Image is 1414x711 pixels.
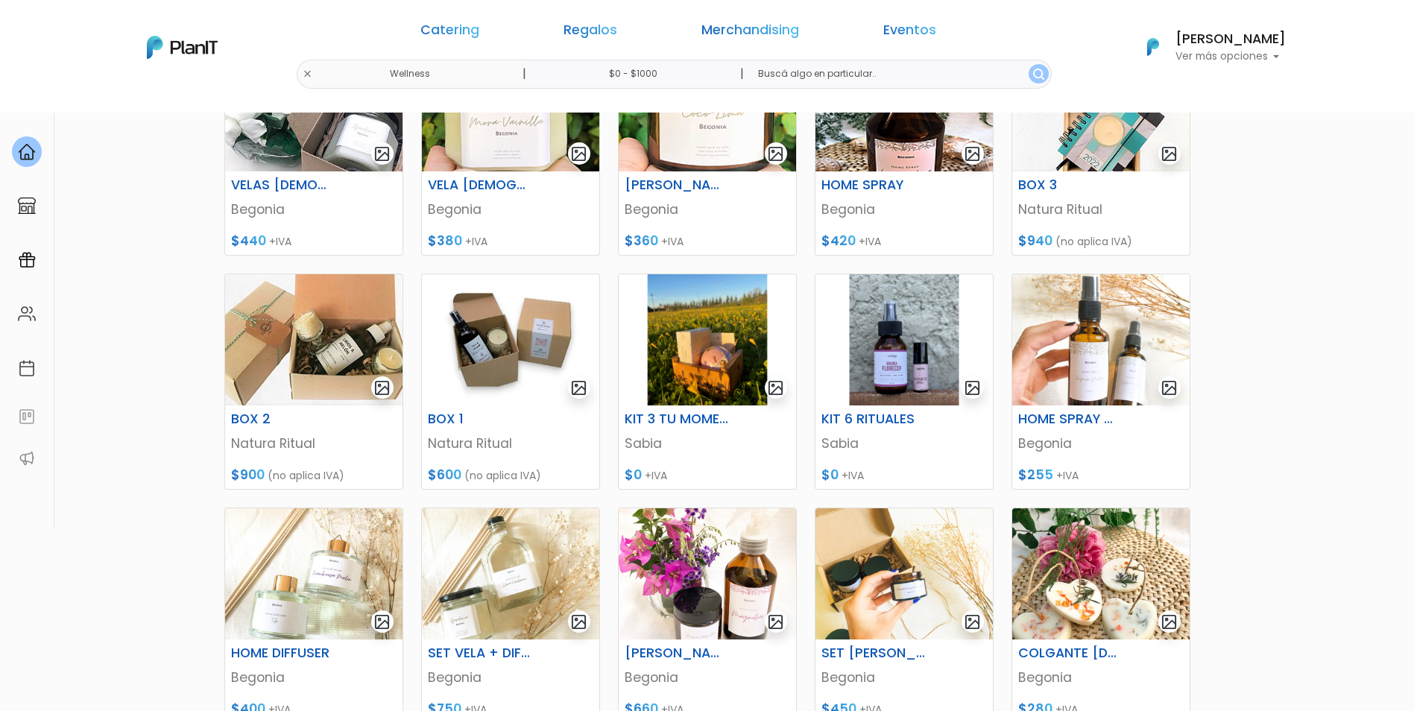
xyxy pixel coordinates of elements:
[1161,613,1178,631] img: gallery-light
[812,411,935,427] h6: KIT 6 RITUALES
[616,645,738,661] h6: [PERSON_NAME] + HOME SPRAY
[419,645,541,661] h6: SET VELA + DIFFUSER
[39,104,262,198] div: PLAN IT Ya probaste PlanitGO? Vas a poder automatizarlas acciones de todo el año. Escribinos para...
[225,274,403,405] img: thumb_WhatsApp_Image_2021-10-19_at_21.05.51portada.jpeg
[1056,468,1079,483] span: +IVA
[625,200,790,219] p: Begonia
[18,359,36,377] img: calendar-87d922413cdce8b2cf7b7f5f62616a5cf9e4887200fb71536465627b3292af00.svg
[422,274,599,405] img: thumb_image__copia___copia_-Photoroom__50_.jpg
[147,36,218,59] img: PlanIt Logo
[815,274,993,405] img: thumb_Dise%C3%B1o_sin_t%C3%ADtulo_-_2025-02-12T130747.831.png
[1175,33,1286,46] h6: [PERSON_NAME]
[1161,145,1178,162] img: gallery-light
[883,24,936,42] a: Eventos
[523,65,526,83] p: |
[420,24,479,42] a: Catering
[150,89,180,119] span: J
[231,466,265,484] span: $900
[746,60,1051,89] input: Buscá algo en particular..
[821,232,856,250] span: $420
[859,234,881,249] span: +IVA
[618,274,797,490] a: gallery-light KIT 3 TU MOMENTO Sabia $0 +IVA
[842,468,864,483] span: +IVA
[428,466,461,484] span: $600
[1009,411,1131,427] h6: HOME SPRAY MINI
[767,613,784,631] img: gallery-light
[18,305,36,323] img: people-662611757002400ad9ed0e3c099ab2801c6687ba6c219adb57efc949bc21e19d.svg
[625,232,658,250] span: $360
[570,379,587,396] img: gallery-light
[645,468,667,483] span: +IVA
[18,408,36,426] img: feedback-78b5a0c8f98aac82b08bfc38622c3050aee476f2c9584af64705fc4e61158814.svg
[373,145,391,162] img: gallery-light
[428,668,593,687] p: Begonia
[1018,232,1052,250] span: $940
[1018,466,1053,484] span: $255
[18,449,36,467] img: partners-52edf745621dab592f3b2c58e3bca9d71375a7ef29c3b500c9f145b62cc070d4.svg
[303,69,312,79] img: close-6986928ebcb1d6c9903e3b54e860dbc4d054630f23adef3a32610726dff6a82b.svg
[1055,234,1132,249] span: (no aplica IVA)
[222,645,344,661] h6: HOME DIFFUSER
[428,200,593,219] p: Begonia
[419,177,541,193] h6: VELA [DEMOGRAPHIC_DATA] EN FRASCO INDIVIDUAL
[231,113,253,136] i: keyboard_arrow_down
[1175,51,1286,62] p: Ver más opciones
[964,145,981,162] img: gallery-light
[231,200,397,219] p: Begonia
[701,24,799,42] a: Merchandising
[815,508,993,639] img: thumb_IMG-3409-jpg.JPG
[821,466,839,484] span: $0
[52,121,95,133] strong: PLAN IT
[740,65,744,83] p: |
[231,668,397,687] p: Begonia
[224,274,403,490] a: gallery-light BOX 2 Natura Ritual $900 (no aplica IVA)
[625,466,642,484] span: $0
[625,668,790,687] p: Begonia
[767,145,784,162] img: gallery-light
[373,613,391,631] img: gallery-light
[1012,508,1190,639] img: thumb_IMG-7972.JPG
[619,508,796,639] img: thumb_IMG-0507.JPG
[419,411,541,427] h6: BOX 1
[812,645,935,661] h6: SET [PERSON_NAME] 3 DESEOS
[1009,645,1131,661] h6: COLGANTE [DEMOGRAPHIC_DATA]
[222,177,344,193] h6: VELAS [DEMOGRAPHIC_DATA] PERSONALIZADAS
[1018,200,1184,219] p: Natura Ritual
[1012,274,1190,405] img: thumb_IMG-3784.JPG
[422,508,599,639] img: thumb_IMG-1290.JPG
[1011,39,1190,256] a: gallery-light BOX 3 Natura Ritual $940 (no aplica IVA)
[616,411,738,427] h6: KIT 3 TU MOMENTO
[231,232,266,250] span: $440
[964,379,981,396] img: gallery-light
[465,234,487,249] span: +IVA
[78,227,227,241] span: ¡Escríbenos!
[564,24,617,42] a: Regalos
[18,251,36,269] img: campaigns-02234683943229c281be62815700db0a1741e53638e28bf9629b52c665b00959.svg
[227,224,253,241] i: insert_emoticon
[821,200,987,219] p: Begonia
[421,39,600,256] a: gallery-light VELA [DEMOGRAPHIC_DATA] EN FRASCO INDIVIDUAL Begonia $380 +IVA
[661,234,684,249] span: +IVA
[618,39,797,256] a: gallery-light [PERSON_NAME] - INDIVIDUAL Begonia $360 +IVA
[225,508,403,639] img: thumb_CA12435B-C373-49FE-89F3-CD9C6BEED492.JPG
[120,89,150,119] img: user_04fe99587a33b9844688ac17b531be2b.png
[767,379,784,396] img: gallery-light
[18,143,36,161] img: home-e721727adea9d79c4d83392d1f703f7f8bce08238fde08b1acbfd93340b81755.svg
[18,197,36,215] img: marketplace-4ceaa7011d94191e9ded77b95e3339b90024bf715f7c57f8cf31f2d8c509eaba.svg
[231,434,397,453] p: Natura Ritual
[39,89,262,119] div: J
[821,668,987,687] p: Begonia
[428,434,593,453] p: Natura Ritual
[1011,274,1190,490] a: gallery-light HOME SPRAY MINI Begonia $255 +IVA
[1018,434,1184,453] p: Begonia
[570,613,587,631] img: gallery-light
[821,434,987,453] p: Sabia
[570,145,587,162] img: gallery-light
[222,411,344,427] h6: BOX 2
[1033,69,1044,80] img: search_button-432b6d5273f82d61273b3651a40e1bd1b912527efae98b1b7a1b2c0702e16a8d.svg
[815,274,994,490] a: gallery-light KIT 6 RITUALES Sabia $0 +IVA
[619,274,796,405] img: thumb_Dise%C3%B1o_sin_t%C3%ADtulo_-_2025-02-12T123759.942.png
[135,75,165,104] img: user_d58e13f531133c46cb30575f4d864daf.jpeg
[964,613,981,631] img: gallery-light
[428,232,462,250] span: $380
